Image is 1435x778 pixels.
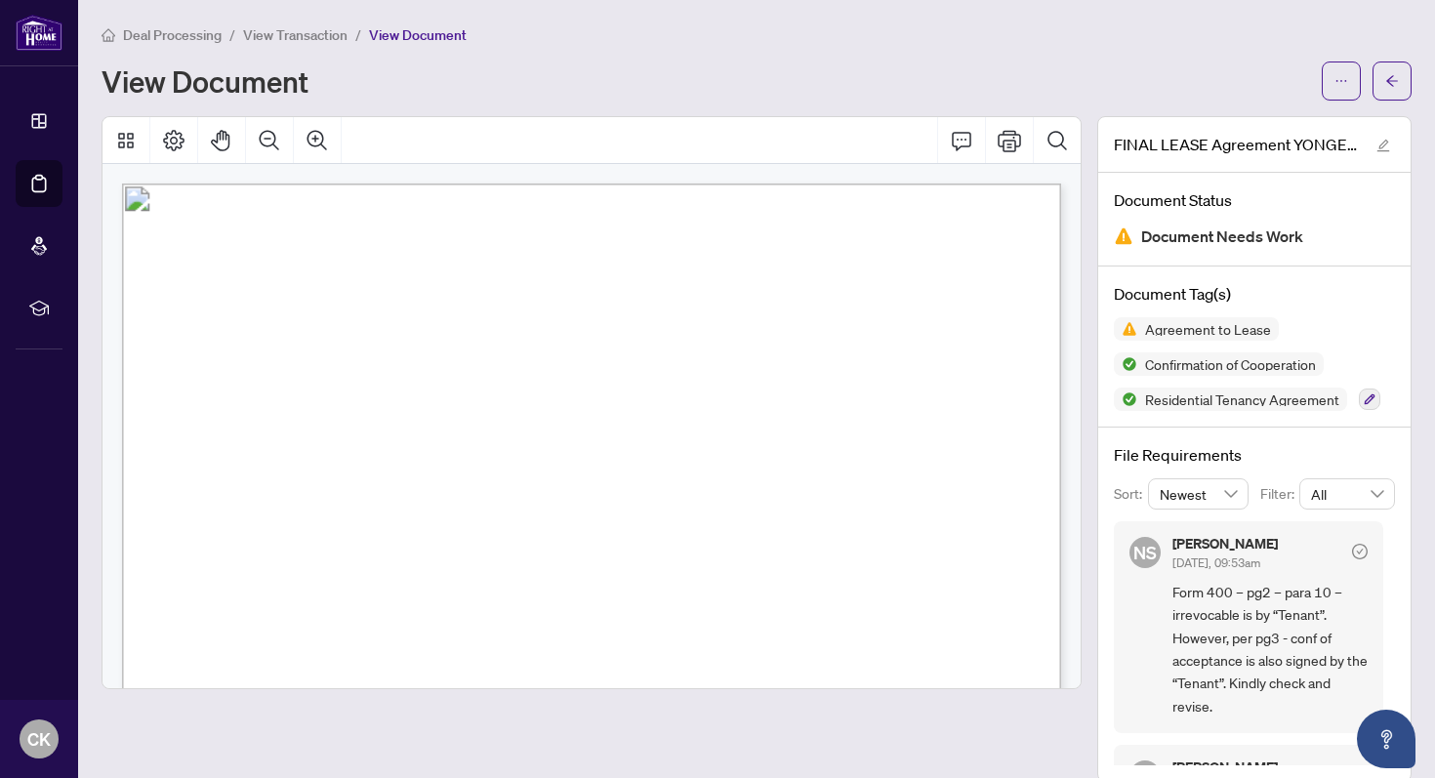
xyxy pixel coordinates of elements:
[1141,224,1303,250] span: Document Needs Work
[1137,392,1347,406] span: Residential Tenancy Agreement
[1114,443,1395,467] h4: File Requirements
[243,26,348,44] span: View Transaction
[355,23,361,46] li: /
[1172,760,1278,774] h5: [PERSON_NAME]
[229,23,235,46] li: /
[1311,479,1383,509] span: All
[16,15,62,51] img: logo
[1137,357,1324,371] span: Confirmation of Cooperation
[1357,710,1415,768] button: Open asap
[1172,555,1260,570] span: [DATE], 09:53am
[1114,226,1133,246] img: Document Status
[1114,188,1395,212] h4: Document Status
[1352,544,1368,559] span: check-circle
[1172,537,1278,551] h5: [PERSON_NAME]
[1114,133,1358,156] span: FINAL LEASE Agreement YONGE.pdf
[1385,74,1399,88] span: arrow-left
[1160,479,1238,509] span: Newest
[1114,317,1137,341] img: Status Icon
[1172,581,1368,717] span: Form 400 – pg2 – para 10 – irrevocable is by “Tenant”. However, per pg3 - conf of acceptance is a...
[102,28,115,42] span: home
[1133,539,1157,566] span: NS
[369,26,467,44] span: View Document
[1114,483,1148,505] p: Sort:
[123,26,222,44] span: Deal Processing
[1334,74,1348,88] span: ellipsis
[27,725,51,753] span: CK
[1114,388,1137,411] img: Status Icon
[1114,352,1137,376] img: Status Icon
[102,65,308,97] h1: View Document
[1376,139,1390,152] span: edit
[1260,483,1299,505] p: Filter:
[1137,322,1279,336] span: Agreement to Lease
[1114,282,1395,306] h4: Document Tag(s)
